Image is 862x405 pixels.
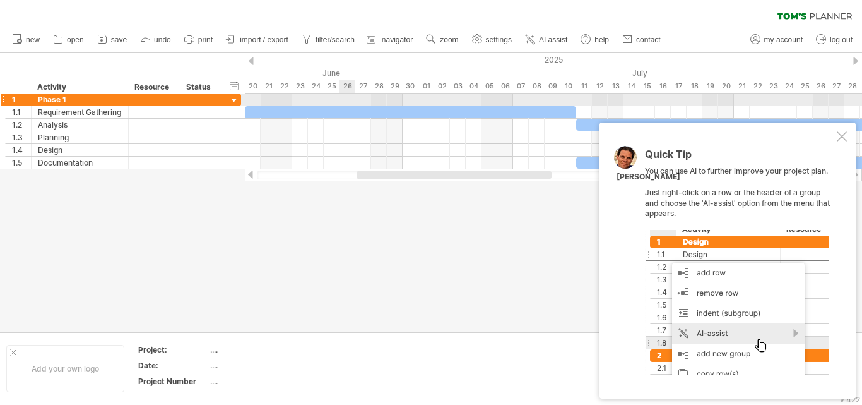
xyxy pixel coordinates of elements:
[12,94,31,106] div: 1
[38,131,122,143] div: Planning
[137,32,175,48] a: undo
[450,80,466,93] div: Thursday, 3 July 2025
[539,35,567,44] span: AI assist
[545,80,560,93] div: Wednesday, 9 July 2025
[210,360,316,371] div: ....
[12,119,31,131] div: 1.2
[365,32,416,48] a: navigator
[576,80,592,93] div: Friday, 11 July 2025
[111,35,127,44] span: save
[639,80,655,93] div: Tuesday, 15 July 2025
[382,35,413,44] span: navigator
[623,80,639,93] div: Monday, 14 July 2025
[466,80,481,93] div: Friday, 4 July 2025
[497,80,513,93] div: Sunday, 6 July 2025
[765,80,781,93] div: Wednesday, 23 July 2025
[469,32,516,48] a: settings
[840,395,860,404] div: v 422
[94,32,131,48] a: save
[594,35,609,44] span: help
[38,119,122,131] div: Analysis
[645,149,834,166] div: Quick Tip
[355,80,371,93] div: Friday, 27 June 2025
[577,32,613,48] a: help
[261,80,276,93] div: Saturday, 21 June 2025
[529,80,545,93] div: Tuesday, 8 July 2025
[702,80,718,93] div: Saturday, 19 July 2025
[38,144,122,156] div: Design
[750,80,765,93] div: Tuesday, 22 July 2025
[240,35,288,44] span: import / export
[560,80,576,93] div: Thursday, 10 July 2025
[12,157,31,169] div: 1.5
[645,149,834,375] div: You can use AI to further improve your project plan. Just right-click on a row or the header of a...
[619,32,664,48] a: contact
[38,157,122,169] div: Documentation
[781,80,797,93] div: Thursday, 24 July 2025
[12,131,31,143] div: 1.3
[324,80,339,93] div: Wednesday, 25 June 2025
[67,35,84,44] span: open
[481,80,497,93] div: Saturday, 5 July 2025
[223,32,292,48] a: import / export
[687,80,702,93] div: Friday, 18 July 2025
[734,80,750,93] div: Monday, 21 July 2025
[50,32,88,48] a: open
[655,80,671,93] div: Wednesday, 16 July 2025
[403,80,418,93] div: Monday, 30 June 2025
[210,376,316,387] div: ....
[592,80,608,93] div: Saturday, 12 July 2025
[486,35,512,44] span: settings
[636,35,661,44] span: contact
[12,106,31,118] div: 1.1
[9,32,44,48] a: new
[276,80,292,93] div: Sunday, 22 June 2025
[829,80,844,93] div: Sunday, 27 July 2025
[138,344,208,355] div: Project:
[434,80,450,93] div: Wednesday, 2 July 2025
[6,345,124,392] div: Add your own logo
[747,32,806,48] a: my account
[245,80,261,93] div: Friday, 20 June 2025
[339,80,355,93] div: Thursday, 26 June 2025
[423,32,462,48] a: zoom
[198,35,213,44] span: print
[813,32,856,48] a: log out
[154,35,171,44] span: undo
[522,32,571,48] a: AI assist
[671,80,687,93] div: Thursday, 17 July 2025
[718,80,734,93] div: Sunday, 20 July 2025
[38,106,122,118] div: Requirement Gathering
[830,35,853,44] span: log out
[308,80,324,93] div: Tuesday, 24 June 2025
[440,35,458,44] span: zoom
[513,80,529,93] div: Monday, 7 July 2025
[37,81,121,94] div: Activity
[26,35,40,44] span: new
[371,80,387,93] div: Saturday, 28 June 2025
[797,80,813,93] div: Friday, 25 July 2025
[181,32,216,48] a: print
[418,80,434,93] div: Tuesday, 1 July 2025
[138,360,208,371] div: Date:
[608,80,623,93] div: Sunday, 13 July 2025
[210,344,316,355] div: ....
[12,144,31,156] div: 1.4
[617,172,680,183] div: [PERSON_NAME]
[38,94,122,106] div: Phase 1
[387,80,403,93] div: Sunday, 29 June 2025
[298,32,358,48] a: filter/search
[138,376,208,387] div: Project Number
[844,80,860,93] div: Monday, 28 July 2025
[134,81,173,94] div: Resource
[186,81,214,94] div: Status
[813,80,829,93] div: Saturday, 26 July 2025
[764,35,803,44] span: my account
[292,80,308,93] div: Monday, 23 June 2025
[316,35,355,44] span: filter/search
